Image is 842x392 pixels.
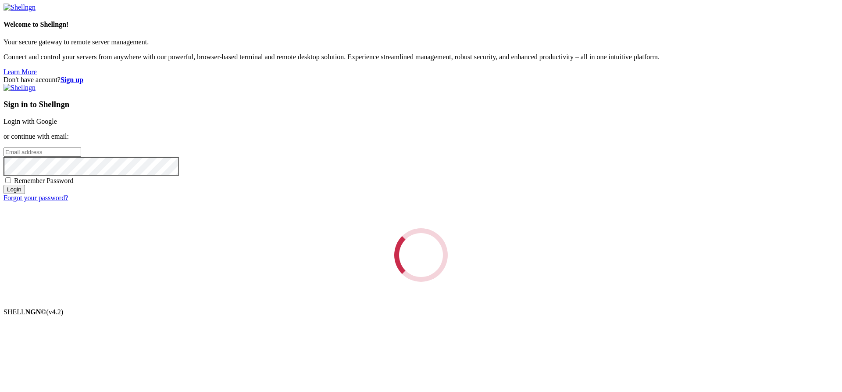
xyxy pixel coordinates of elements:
p: Connect and control your servers from anywhere with our powerful, browser-based terminal and remo... [4,53,838,61]
h4: Welcome to Shellngn! [4,21,838,29]
a: Sign up [61,76,83,83]
input: Remember Password [5,177,11,183]
span: SHELL © [4,308,63,316]
input: Email address [4,147,81,157]
p: Your secure gateway to remote server management. [4,38,838,46]
b: NGN [25,308,41,316]
a: Login with Google [4,118,57,125]
a: Learn More [4,68,37,76]
span: 4.2.0 [46,308,64,316]
p: or continue with email: [4,133,838,140]
a: Forgot your password? [4,194,68,201]
div: Loading... [388,222,454,288]
span: Remember Password [14,177,74,184]
div: Don't have account? [4,76,838,84]
img: Shellngn [4,4,36,11]
input: Login [4,185,25,194]
img: Shellngn [4,84,36,92]
h3: Sign in to Shellngn [4,100,838,109]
